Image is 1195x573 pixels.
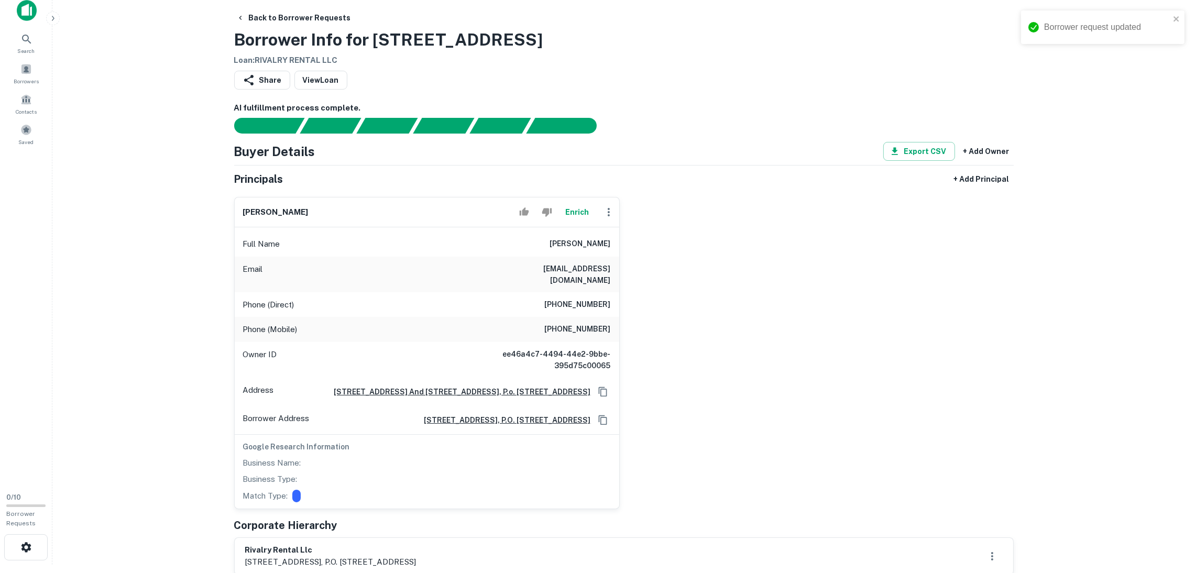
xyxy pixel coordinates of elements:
h6: Loan : RIVALRY RENTAL LLC [234,54,543,67]
h5: Corporate Hierarchy [234,517,337,533]
p: Match Type: [243,490,288,502]
div: Principals found, still searching for contact information. This may take time... [469,118,531,134]
button: Reject [538,202,556,223]
h6: rivalry rental llc [245,544,416,556]
p: Borrower Address [243,412,310,428]
iframe: Chat Widget [1143,489,1195,539]
p: Full Name [243,238,280,250]
a: [STREET_ADDRESS], p.o. [STREET_ADDRESS] [416,414,591,426]
h6: ee46a4c7-4494-44e2-9bbe-395d75c00065 [485,348,611,371]
span: Contacts [16,107,37,116]
a: Search [3,29,49,57]
button: + Add Owner [959,142,1014,161]
div: Principals found, AI now looking for contact information... [413,118,474,134]
h6: [EMAIL_ADDRESS][DOMAIN_NAME] [485,263,611,286]
span: Search [18,47,35,55]
button: Copy Address [595,384,611,400]
p: Business Type: [243,473,298,486]
button: Copy Address [595,412,611,428]
button: Accept [515,202,533,223]
h6: AI fulfillment process complete. [234,102,1014,114]
button: Export CSV [883,142,955,161]
p: Phone (Direct) [243,299,294,311]
div: Borrower request updated [1044,21,1170,34]
span: 0 / 10 [6,493,21,501]
div: Sending borrower request to AI... [222,118,300,134]
div: AI fulfillment process complete. [527,118,609,134]
button: Enrich [561,202,594,223]
span: Saved [19,138,34,146]
h6: [PHONE_NUMBER] [545,299,611,311]
a: [STREET_ADDRESS] And [STREET_ADDRESS], P.o. [STREET_ADDRESS] [326,386,591,398]
button: + Add Principal [950,170,1014,189]
button: close [1173,15,1180,25]
h6: [PERSON_NAME] [550,238,611,250]
button: Share [234,71,290,90]
a: Borrowers [3,59,49,87]
h6: [PERSON_NAME] [243,206,309,218]
p: Address [243,384,274,400]
button: Back to Borrower Requests [232,8,355,27]
span: Borrowers [14,77,39,85]
h6: [PHONE_NUMBER] [545,323,611,336]
span: Borrower Requests [6,510,36,527]
p: Business Name: [243,457,301,469]
p: [STREET_ADDRESS], p.o. [STREET_ADDRESS] [245,556,416,568]
a: ViewLoan [294,71,347,90]
h4: Buyer Details [234,142,315,161]
p: Email [243,263,263,286]
a: Saved [3,120,49,148]
h6: Google Research Information [243,441,611,453]
div: Documents found, AI parsing details... [356,118,418,134]
p: Owner ID [243,348,277,371]
h5: Principals [234,171,283,187]
a: Contacts [3,90,49,118]
p: Phone (Mobile) [243,323,298,336]
div: Your request is received and processing... [300,118,361,134]
h3: Borrower Info for [STREET_ADDRESS] [234,27,543,52]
